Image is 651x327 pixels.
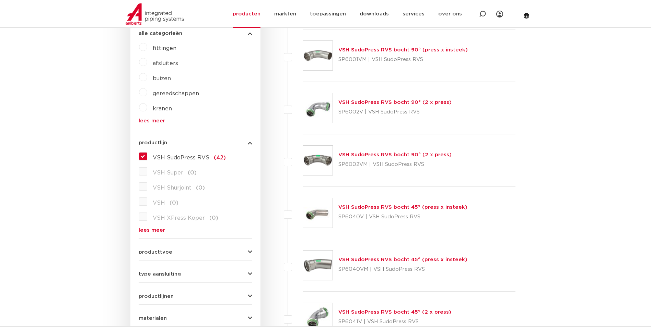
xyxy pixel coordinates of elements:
span: VSH [153,200,165,206]
span: productlijnen [139,294,174,299]
button: type aansluiting [139,271,252,277]
img: Thumbnail for VSH SudoPress RVS bocht 45° (press x insteek) [303,198,333,228]
a: afsluiters [153,61,178,66]
img: Thumbnail for VSH SudoPress RVS bocht 90° (press x insteek) [303,41,333,70]
a: VSH SudoPress RVS bocht 45° (2 x press) [338,310,451,315]
span: (42) [214,155,226,160]
a: lees meer [139,228,252,233]
p: SP6040V | VSH SudoPress RVS [338,211,467,222]
img: Thumbnail for VSH SudoPress RVS bocht 45° (press x insteek) [303,251,333,280]
button: producttype [139,250,252,255]
img: Thumbnail for VSH SudoPress RVS bocht 90° (2 x press) [303,146,333,175]
a: kranen [153,106,172,111]
span: (0) [188,170,197,175]
a: VSH SudoPress RVS bocht 90° (2 x press) [338,152,452,157]
span: VSH Super [153,170,183,175]
span: alle categorieën [139,31,182,36]
a: VSH SudoPress RVS bocht 45° (press x insteek) [338,205,467,210]
span: (0) [209,215,218,221]
button: productlijnen [139,294,252,299]
span: (0) [170,200,178,206]
p: SP6001VM | VSH SudoPress RVS [338,54,468,65]
img: Thumbnail for VSH SudoPress RVS bocht 90° (2 x press) [303,93,333,123]
span: type aansluiting [139,271,181,277]
p: SP6002VM | VSH SudoPress RVS [338,159,452,170]
span: materialen [139,316,167,321]
a: fittingen [153,46,176,51]
span: VSH XPress Koper [153,215,205,221]
a: VSH SudoPress RVS bocht 90° (press x insteek) [338,47,468,52]
span: (0) [196,185,205,191]
button: materialen [139,316,252,321]
span: VSH SudoPress RVS [153,155,209,160]
button: alle categorieën [139,31,252,36]
a: VSH SudoPress RVS bocht 45° (press x insteek) [338,257,467,262]
span: productlijn [139,140,167,145]
p: SP6040VM | VSH SudoPress RVS [338,264,467,275]
span: producttype [139,250,172,255]
a: gereedschappen [153,91,199,96]
a: VSH SudoPress RVS bocht 90° (2 x press) [338,100,452,105]
a: buizen [153,76,171,81]
span: VSH Shurjoint [153,185,191,191]
a: lees meer [139,118,252,123]
p: SP6002V | VSH SudoPress RVS [338,107,452,118]
button: productlijn [139,140,252,145]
